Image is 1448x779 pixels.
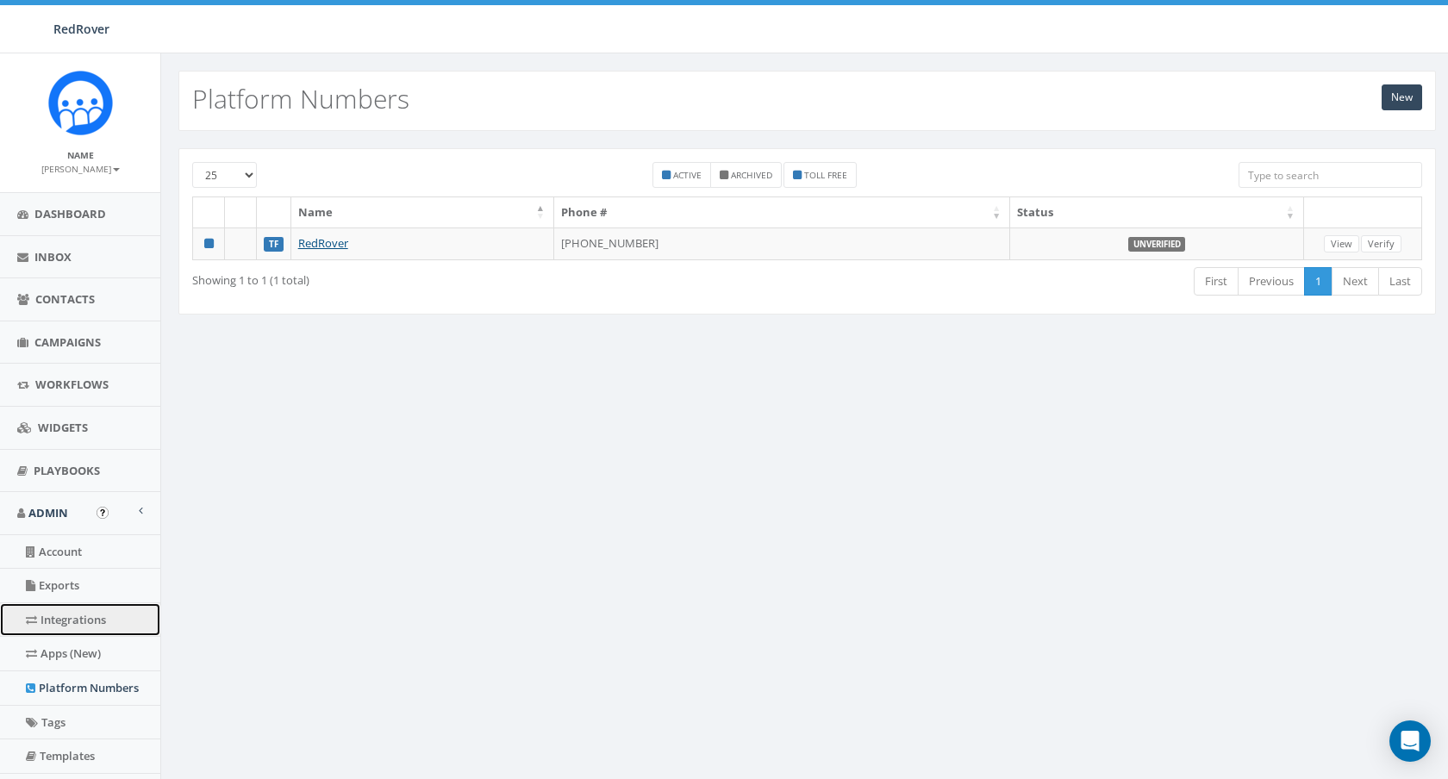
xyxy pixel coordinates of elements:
[264,237,284,252] label: TF
[1304,267,1333,296] a: 1
[53,21,109,37] span: RedRover
[48,71,113,135] img: Rally_Corp_Icon.png
[291,197,554,227] th: Name: activate to sort column descending
[38,420,88,435] span: Widgets
[1238,267,1305,296] a: Previous
[67,149,94,161] small: Name
[192,84,409,113] h2: Platform Numbers
[1010,197,1304,227] th: Status: activate to sort column ascending
[298,235,348,251] a: RedRover
[34,334,101,350] span: Campaigns
[673,169,702,181] small: Active
[97,507,109,519] button: Open In-App Guide
[804,169,847,181] small: Toll Free
[28,505,68,520] span: Admin
[35,291,95,307] span: Contacts
[35,377,109,392] span: Workflows
[1382,84,1422,110] a: New
[34,463,100,478] span: Playbooks
[41,163,120,175] small: [PERSON_NAME]
[41,160,120,176] a: [PERSON_NAME]
[554,227,1010,260] td: [PHONE_NUMBER]
[34,249,72,265] span: Inbox
[1128,237,1186,252] label: Unverified
[1239,162,1422,188] input: Type to search
[1389,720,1431,762] div: Open Intercom Messenger
[731,169,772,181] small: Archived
[1361,235,1401,253] a: Verify
[1324,235,1359,253] a: View
[34,206,106,221] span: Dashboard
[192,265,690,289] div: Showing 1 to 1 (1 total)
[1378,267,1422,296] a: Last
[554,197,1010,227] th: Phone #: activate to sort column ascending
[1194,267,1239,296] a: First
[1332,267,1379,296] a: Next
